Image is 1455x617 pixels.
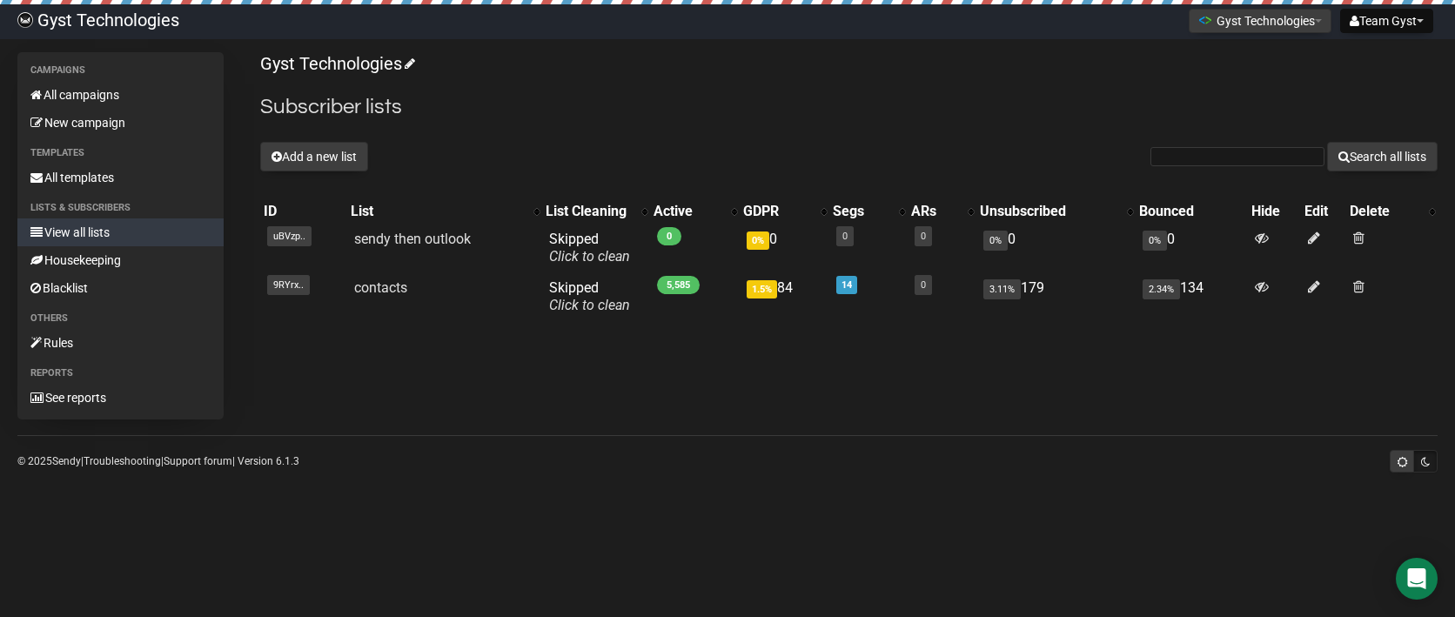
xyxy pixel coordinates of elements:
[829,199,908,224] th: Segs: No sort applied, activate to apply an ascending sort
[921,279,926,291] a: 0
[1136,199,1247,224] th: Bounced: No sort applied, sorting is disabled
[1350,203,1420,220] div: Delete
[546,203,633,220] div: List Cleaning
[549,248,630,265] a: Click to clean
[1136,272,1247,321] td: 134
[17,81,224,109] a: All campaigns
[983,279,1021,299] span: 3.11%
[17,60,224,81] li: Campaigns
[911,203,959,220] div: ARs
[976,224,1137,272] td: 0
[1340,9,1433,33] button: Team Gyst
[260,142,368,171] button: Add a new list
[1304,203,1343,220] div: Edit
[908,199,976,224] th: ARs: No sort applied, activate to apply an ascending sort
[52,455,81,467] a: Sendy
[267,275,310,295] span: 9RYrx..
[549,297,630,313] a: Click to clean
[17,12,33,28] img: 4bbcbfc452d929a90651847d6746e700
[657,227,681,245] span: 0
[1198,13,1212,27] img: 1.png
[354,231,471,247] a: sendy then outlook
[17,452,299,471] p: © 2025 | | | Version 6.1.3
[740,199,829,224] th: GDPR: No sort applied, activate to apply an ascending sort
[84,455,161,467] a: Troubleshooting
[549,279,630,313] span: Skipped
[740,272,829,321] td: 84
[549,231,630,265] span: Skipped
[17,384,224,412] a: See reports
[747,231,769,250] span: 0%
[976,272,1137,321] td: 179
[1251,203,1297,220] div: Hide
[1189,9,1331,33] button: Gyst Technologies
[657,276,700,294] span: 5,585
[842,231,848,242] a: 0
[833,203,890,220] div: Segs
[740,224,829,272] td: 0
[17,143,224,164] li: Templates
[1346,199,1438,224] th: Delete: No sort applied, activate to apply an ascending sort
[264,203,344,220] div: ID
[267,226,312,246] span: uBVzp..
[743,203,812,220] div: GDPR
[17,363,224,384] li: Reports
[1139,203,1244,220] div: Bounced
[1327,142,1438,171] button: Search all lists
[542,199,650,224] th: List Cleaning: No sort applied, activate to apply an ascending sort
[164,455,232,467] a: Support forum
[17,109,224,137] a: New campaign
[260,53,412,74] a: Gyst Technologies
[1143,279,1180,299] span: 2.34%
[1248,199,1301,224] th: Hide: No sort applied, sorting is disabled
[654,203,722,220] div: Active
[260,199,347,224] th: ID: No sort applied, sorting is disabled
[1143,231,1167,251] span: 0%
[1396,558,1438,600] div: Open Intercom Messenger
[17,274,224,302] a: Blacklist
[1301,199,1346,224] th: Edit: No sort applied, sorting is disabled
[347,199,542,224] th: List: No sort applied, activate to apply an ascending sort
[1136,224,1247,272] td: 0
[354,279,407,296] a: contacts
[976,199,1137,224] th: Unsubscribed: No sort applied, activate to apply an ascending sort
[841,279,852,291] a: 14
[17,308,224,329] li: Others
[17,164,224,191] a: All templates
[17,329,224,357] a: Rules
[921,231,926,242] a: 0
[650,199,740,224] th: Active: No sort applied, activate to apply an ascending sort
[980,203,1119,220] div: Unsubscribed
[983,231,1008,251] span: 0%
[351,203,525,220] div: List
[747,280,777,298] span: 1.5%
[17,246,224,274] a: Housekeeping
[260,91,1438,123] h2: Subscriber lists
[17,218,224,246] a: View all lists
[17,198,224,218] li: Lists & subscribers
